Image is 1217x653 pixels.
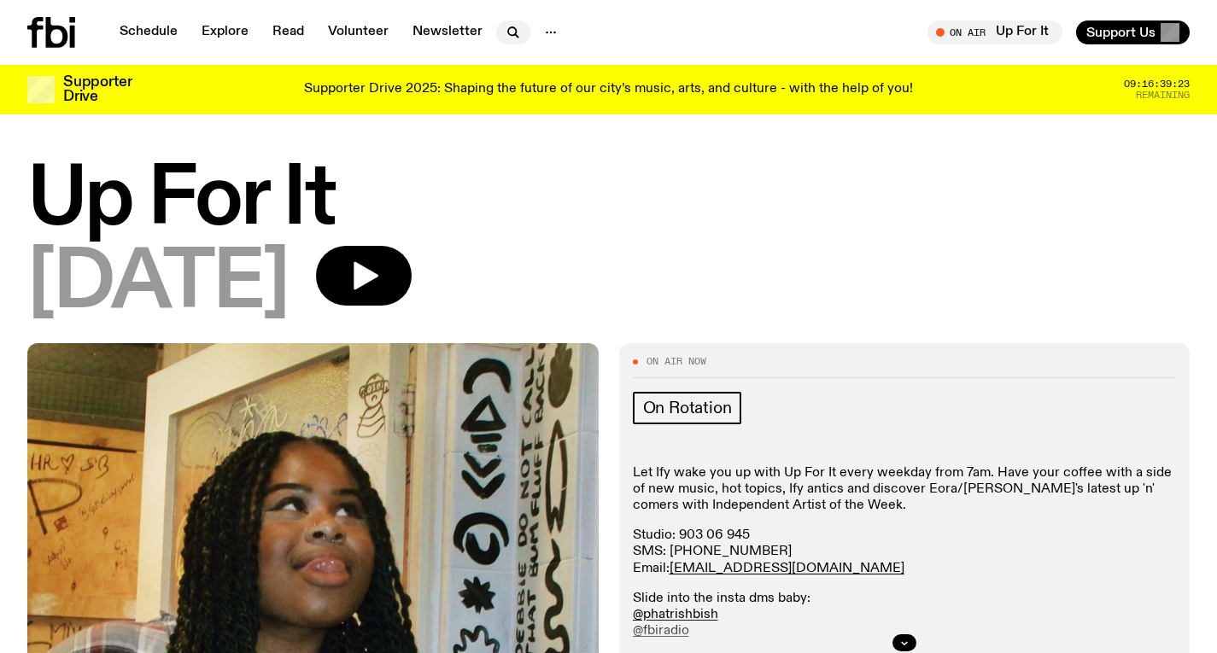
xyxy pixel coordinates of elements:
[633,392,742,424] a: On Rotation
[27,162,1190,239] h1: Up For It
[643,399,732,417] span: On Rotation
[1076,20,1190,44] button: Support Us
[670,562,904,575] a: [EMAIL_ADDRESS][DOMAIN_NAME]
[633,591,1177,640] p: Slide into the insta dms baby:
[1086,25,1156,40] span: Support Us
[1136,90,1190,100] span: Remaining
[402,20,493,44] a: Newsletter
[633,465,1177,515] p: Let Ify wake you up with Up For It every weekday from 7am. Have your coffee with a side of new mu...
[262,20,314,44] a: Read
[109,20,188,44] a: Schedule
[1124,79,1190,89] span: 09:16:39:23
[927,20,1062,44] button: On AirUp For It
[633,608,718,621] a: @phatrishbish
[633,528,1177,577] p: Studio: 903 06 945 SMS: [PHONE_NUMBER] Email:
[318,20,399,44] a: Volunteer
[191,20,259,44] a: Explore
[63,75,132,104] h3: Supporter Drive
[304,82,913,97] p: Supporter Drive 2025: Shaping the future of our city’s music, arts, and culture - with the help o...
[27,246,289,323] span: [DATE]
[647,357,706,366] span: On Air Now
